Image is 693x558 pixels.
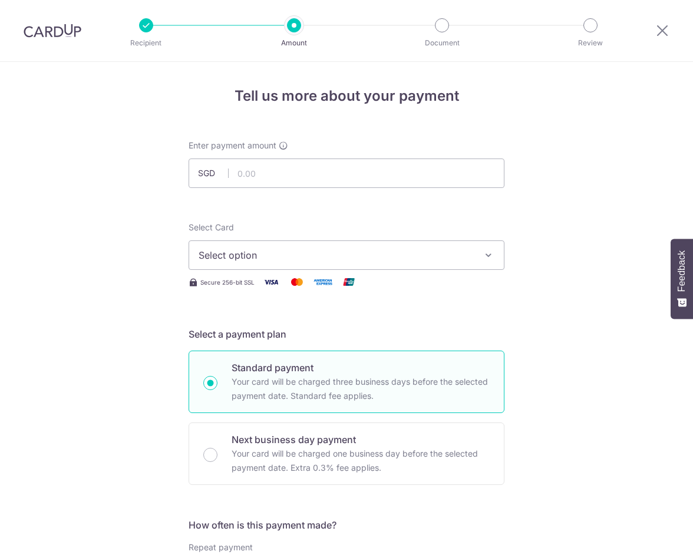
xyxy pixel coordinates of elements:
[337,275,361,289] img: Union Pay
[189,542,253,553] label: Repeat payment
[189,240,504,270] button: Select option
[189,327,504,341] h5: Select a payment plan
[189,518,504,532] h5: How often is this payment made?
[200,278,255,287] span: Secure 256-bit SSL
[189,140,276,151] span: Enter payment amount
[259,275,283,289] img: Visa
[103,37,190,49] p: Recipient
[24,24,81,38] img: CardUp
[232,447,490,475] p: Your card will be charged one business day before the selected payment date. Extra 0.3% fee applies.
[285,275,309,289] img: Mastercard
[232,432,490,447] p: Next business day payment
[311,275,335,289] img: American Express
[250,37,338,49] p: Amount
[199,248,473,262] span: Select option
[547,37,634,49] p: Review
[671,239,693,319] button: Feedback - Show survey
[676,250,687,292] span: Feedback
[189,222,234,232] span: translation missing: en.payables.payment_networks.credit_card.summary.labels.select_card
[189,85,504,107] h4: Tell us more about your payment
[232,375,490,403] p: Your card will be charged three business days before the selected payment date. Standard fee appl...
[198,167,229,179] span: SGD
[189,159,504,188] input: 0.00
[398,37,486,49] p: Document
[232,361,490,375] p: Standard payment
